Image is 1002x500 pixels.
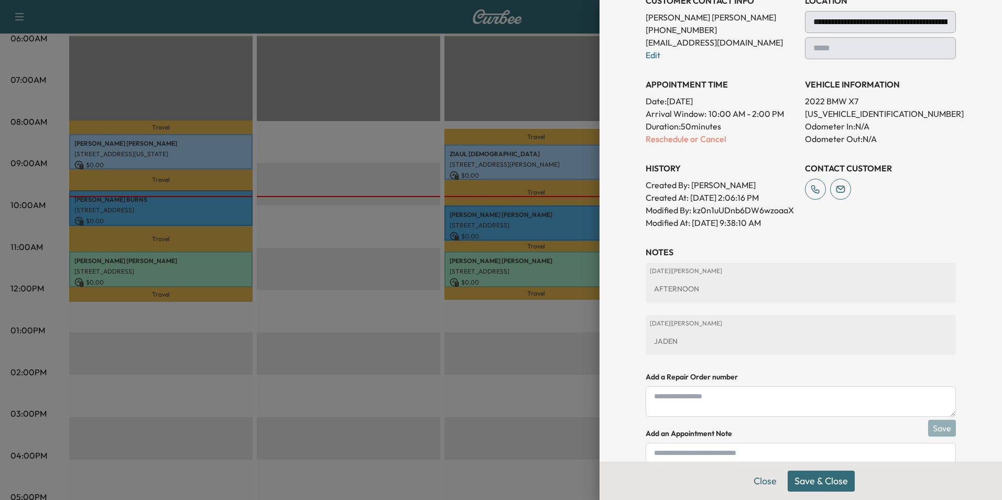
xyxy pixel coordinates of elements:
[646,11,797,24] p: [PERSON_NAME] [PERSON_NAME]
[805,133,956,145] p: Odometer Out: N/A
[646,191,797,204] p: Created At : [DATE] 2:06:16 PM
[646,36,797,49] p: [EMAIL_ADDRESS][DOMAIN_NAME]
[805,78,956,91] h3: VEHICLE INFORMATION
[646,246,956,258] h3: NOTES
[646,95,797,107] p: Date: [DATE]
[805,120,956,133] p: Odometer In: N/A
[650,332,952,351] div: JADEN
[805,95,956,107] p: 2022 BMW X7
[650,319,952,328] p: [DATE] | [PERSON_NAME]
[650,279,952,298] div: AFTERNOON
[646,216,797,229] p: Modified At : [DATE] 9:38:10 AM
[646,107,797,120] p: Arrival Window:
[646,162,797,175] h3: History
[709,107,784,120] span: 10:00 AM - 2:00 PM
[646,120,797,133] p: Duration: 50 minutes
[650,267,952,275] p: [DATE] | [PERSON_NAME]
[646,78,797,91] h3: APPOINTMENT TIME
[805,107,956,120] p: [US_VEHICLE_IDENTIFICATION_NUMBER]
[646,24,797,36] p: [PHONE_NUMBER]
[805,162,956,175] h3: CONTACT CUSTOMER
[646,204,797,216] p: Modified By : kz0n1uUDnb6DW6wzoaaX
[646,133,797,145] p: Reschedule or Cancel
[646,179,797,191] p: Created By : [PERSON_NAME]
[646,372,956,382] h4: Add a Repair Order number
[747,471,783,492] button: Close
[788,471,855,492] button: Save & Close
[646,428,956,439] h4: Add an Appointment Note
[646,50,660,60] a: Edit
